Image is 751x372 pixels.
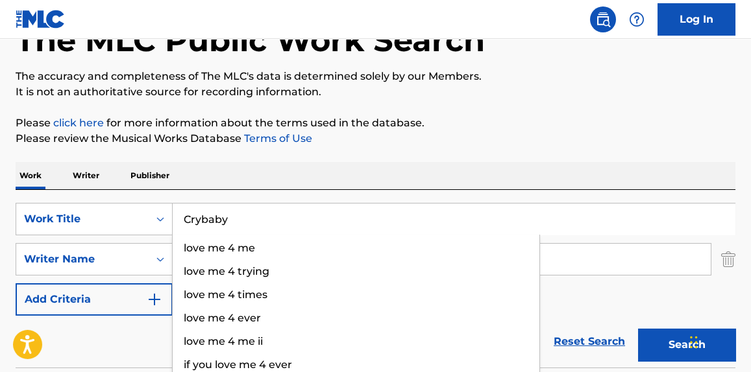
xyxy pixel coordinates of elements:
[184,242,255,254] span: love me 4 me
[16,69,735,84] p: The accuracy and completeness of The MLC's data is determined solely by our Members.
[624,6,650,32] div: Help
[24,251,141,267] div: Writer Name
[53,117,104,129] a: click here
[184,358,292,371] span: if you love me 4 ever
[16,10,66,29] img: MLC Logo
[184,312,261,324] span: love me 4 ever
[658,3,735,36] a: Log In
[16,162,45,189] p: Work
[16,283,173,316] button: Add Criteria
[16,131,735,146] p: Please review the Musical Works Database
[721,243,735,275] img: Delete Criterion
[690,323,698,362] div: Drag
[16,21,485,60] h1: The MLC Public Work Search
[24,211,141,227] div: Work Title
[638,329,735,361] button: Search
[16,84,735,100] p: It is not an authoritative source for recording information.
[184,288,267,301] span: love me 4 times
[16,115,735,131] p: Please for more information about the terms used in the database.
[241,132,312,145] a: Terms of Use
[69,162,103,189] p: Writer
[629,12,645,27] img: help
[127,162,173,189] p: Publisher
[686,310,751,372] iframe: Chat Widget
[184,265,269,277] span: love me 4 trying
[590,6,616,32] a: Public Search
[147,292,162,307] img: 9d2ae6d4665cec9f34b9.svg
[184,335,263,347] span: love me 4 me ii
[595,12,611,27] img: search
[16,203,735,367] form: Search Form
[547,327,632,356] a: Reset Search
